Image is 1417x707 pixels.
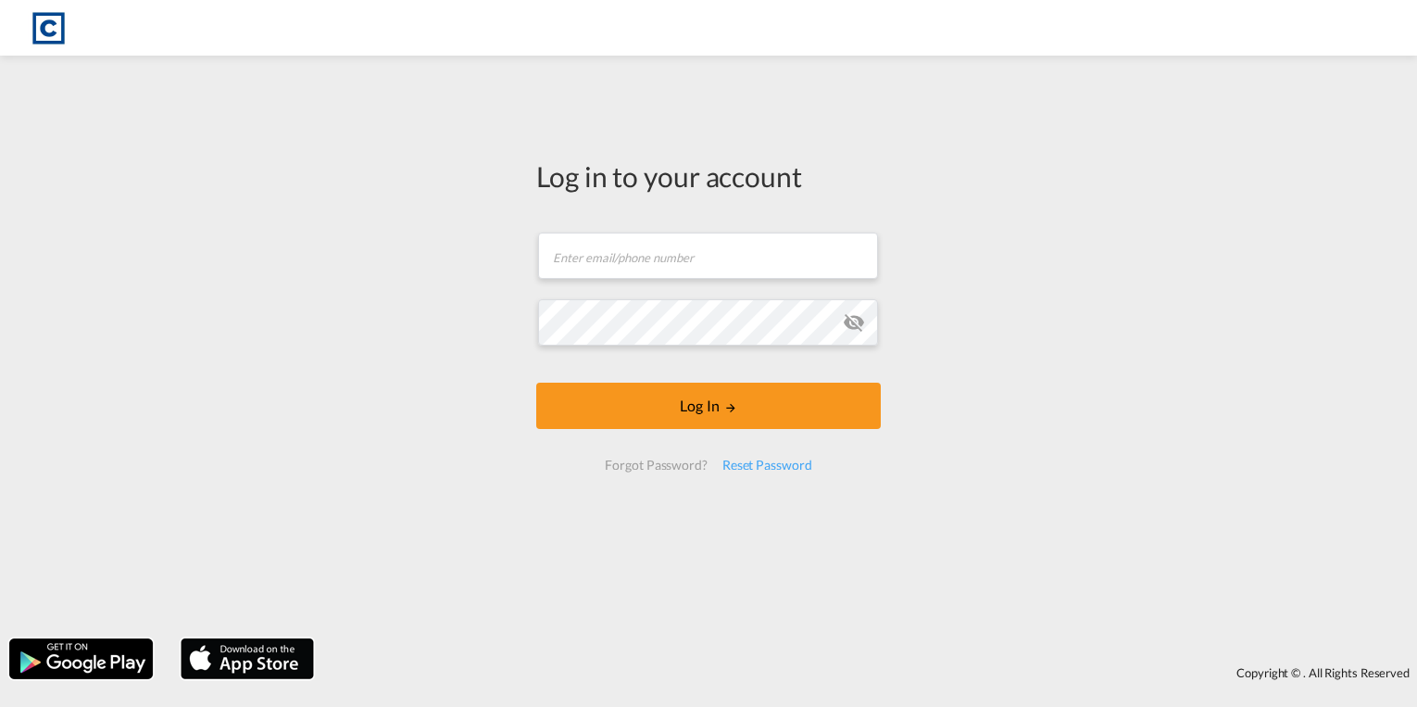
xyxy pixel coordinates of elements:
img: apple.png [179,637,316,681]
md-icon: icon-eye-off [843,311,865,334]
div: Copyright © . All Rights Reserved [323,657,1417,688]
div: Reset Password [715,448,820,482]
div: Log in to your account [536,157,881,196]
input: Enter email/phone number [538,233,878,279]
img: google.png [7,637,155,681]
div: Forgot Password? [597,448,714,482]
img: 1fdb9190129311efbfaf67cbb4249bed.jpeg [28,7,69,49]
button: LOGIN [536,383,881,429]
